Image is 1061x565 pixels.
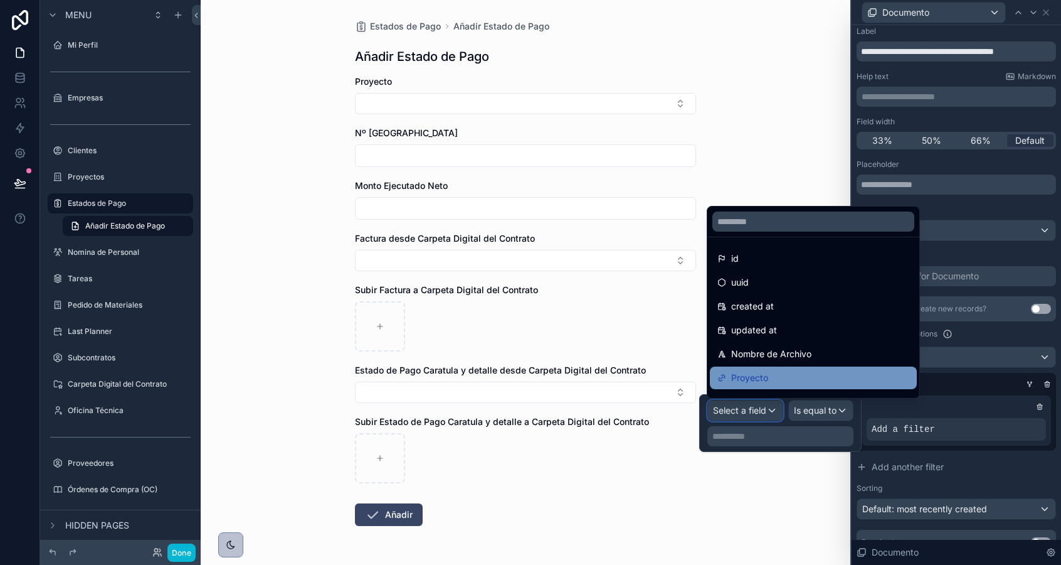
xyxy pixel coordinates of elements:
[355,180,448,191] span: Monto Ejecutado Neto
[68,146,191,156] label: Clientes
[862,503,987,514] span: Default: most recently created
[872,134,892,147] span: 33%
[862,270,979,282] div: Default value for Documento
[68,300,191,310] label: Pedido de Materiales
[355,416,649,427] span: Subir Estado de Pago Caratula y detalle a Carpeta Digital del Contrato
[48,242,193,262] a: Nomina de Personal
[65,9,92,21] span: Menu
[355,127,458,138] span: Nº [GEOGRAPHIC_DATA]
[48,35,193,55] a: Mi Perfil
[68,458,191,468] label: Proveedores
[453,20,549,33] a: Añadir Estado de Pago
[857,159,899,169] label: Placeholder
[48,321,193,342] a: Last Planner
[355,93,696,114] button: Select Button
[857,220,1056,241] button: Default
[63,216,193,236] a: Añadir Estado de Pago
[872,423,935,436] span: Add a filter
[862,2,1006,23] button: Documento
[48,269,193,289] a: Tareas
[857,87,1056,107] div: scrollable content
[355,76,392,87] span: Proyecto
[68,379,191,389] label: Carpeta Digital del Contrato
[65,519,129,532] span: Hidden pages
[355,20,441,33] a: Estados de Pago
[48,401,193,421] a: Oficina Técnica
[48,348,193,368] a: Subcontratos
[355,250,696,271] button: Select Button
[68,172,191,182] label: Proyectos
[971,134,991,147] span: 66%
[68,406,191,416] label: Oficina Técnica
[48,141,193,161] a: Clientes
[48,193,193,213] a: Estados de Pago
[857,483,882,493] label: Sorting
[68,93,191,103] label: Empresas
[1018,72,1056,82] span: Markdown
[48,453,193,473] a: Proveedores
[872,461,944,473] span: Add another filter
[355,233,535,244] span: Factura desde Carpeta Digital del Contrato
[355,284,538,295] span: Subir Factura a Carpeta Digital del Contrato
[857,456,1056,478] button: Add another filter
[48,480,193,500] a: Órdenes de Compra (OC)
[857,26,876,36] label: Label
[731,299,774,314] span: created at
[48,88,193,108] a: Empresas
[731,347,811,362] span: Nombre de Archivo
[857,498,1056,520] button: Default: most recently created
[922,134,941,147] span: 50%
[68,274,191,284] label: Tareas
[1015,134,1045,147] span: Default
[862,304,986,314] div: Allow users to create new records?
[167,544,196,562] button: Done
[1005,72,1056,82] a: Markdown
[68,40,191,50] label: Mi Perfil
[68,247,191,257] label: Nomina de Personal
[68,353,191,363] label: Subcontratos
[862,537,894,547] div: Required
[731,251,739,266] span: id
[48,506,193,526] a: Detalle Órden de Compra (OC)
[857,117,895,127] label: Field width
[355,365,646,375] span: Estado de Pago Caratula y detalle desde Carpeta Digital del Contrato
[68,326,191,336] label: Last Planner
[872,546,919,559] span: Documento
[731,323,777,338] span: updated at
[882,6,929,19] span: Documento
[731,394,874,409] span: Nombre del Proyecto (from Notes)
[355,503,423,526] button: Añadir
[731,370,768,385] span: Proyecto
[48,374,193,394] a: Carpeta Digital del Contrato
[68,485,191,495] label: Órdenes de Compra (OC)
[355,48,489,65] h1: Añadir Estado de Pago
[857,72,889,82] label: Help text
[85,221,165,231] span: Añadir Estado de Pago
[48,167,193,187] a: Proyectos
[355,382,696,403] button: Select Button
[68,198,186,208] label: Estados de Pago
[48,295,193,315] a: Pedido de Materiales
[370,20,441,33] span: Estados de Pago
[731,275,749,290] span: uuid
